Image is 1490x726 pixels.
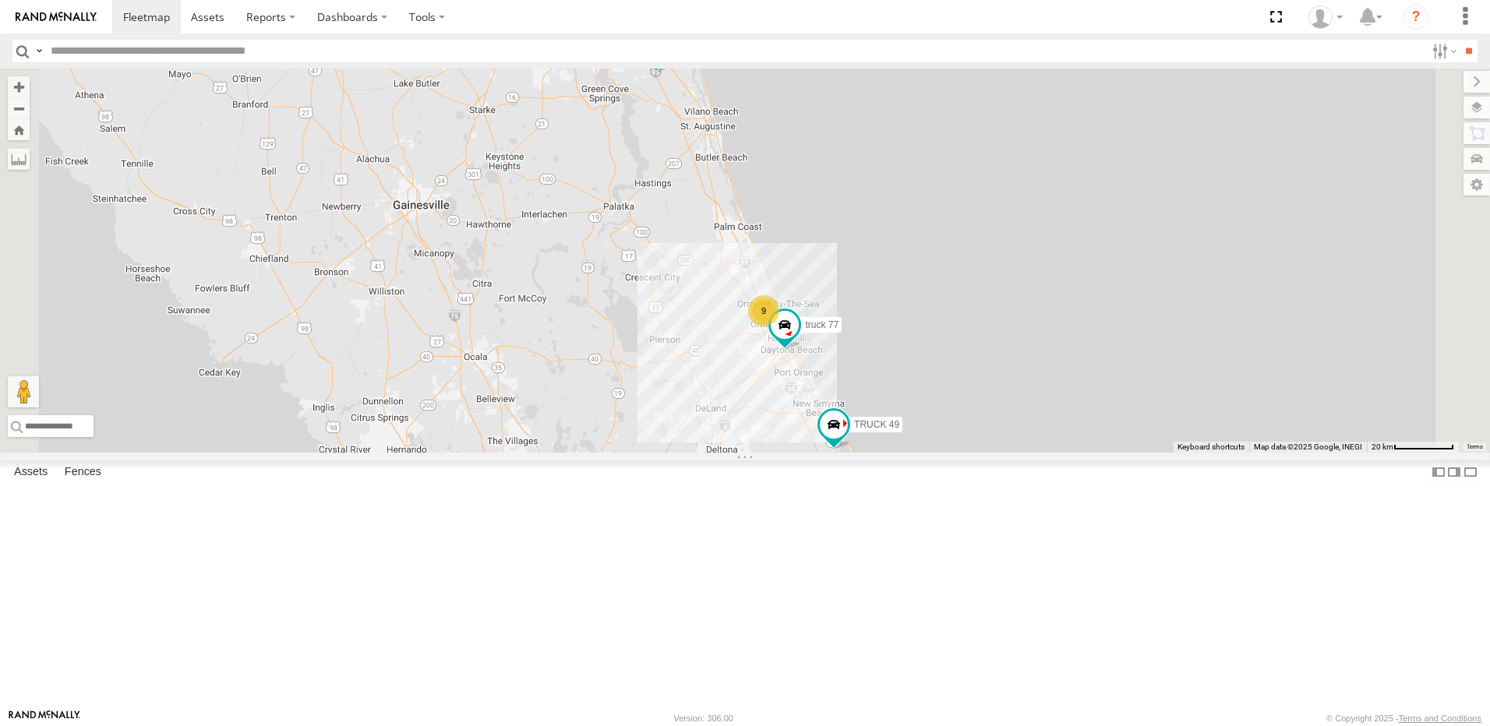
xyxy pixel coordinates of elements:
div: 9 [748,295,779,326]
span: truck 77 [805,319,839,330]
label: Search Query [33,40,45,62]
a: Terms [1467,444,1483,450]
span: TRUCK 49 [854,418,899,429]
span: Map data ©2025 Google, INEGI [1254,442,1362,451]
label: Hide Summary Table [1463,460,1478,483]
label: Fences [57,461,109,483]
button: Zoom out [8,97,30,119]
div: Thomas Crowe [1303,5,1348,29]
a: Terms and Conditions [1399,714,1481,723]
button: Zoom in [8,76,30,97]
button: Keyboard shortcuts [1178,442,1245,453]
label: Dock Summary Table to the Left [1431,460,1446,483]
div: Version: 306.00 [674,714,733,723]
button: Drag Pegman onto the map to open Street View [8,376,39,407]
label: Dock Summary Table to the Right [1446,460,1462,483]
label: Map Settings [1464,174,1490,196]
button: Zoom Home [8,119,30,140]
span: 20 km [1372,442,1393,451]
button: Map Scale: 20 km per 74 pixels [1367,442,1459,453]
a: Visit our Website [9,710,80,726]
div: © Copyright 2025 - [1326,714,1481,723]
img: rand-logo.svg [16,12,97,23]
label: Measure [8,148,30,170]
label: Search Filter Options [1426,40,1460,62]
i: ? [1403,5,1428,30]
label: Assets [6,461,55,483]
